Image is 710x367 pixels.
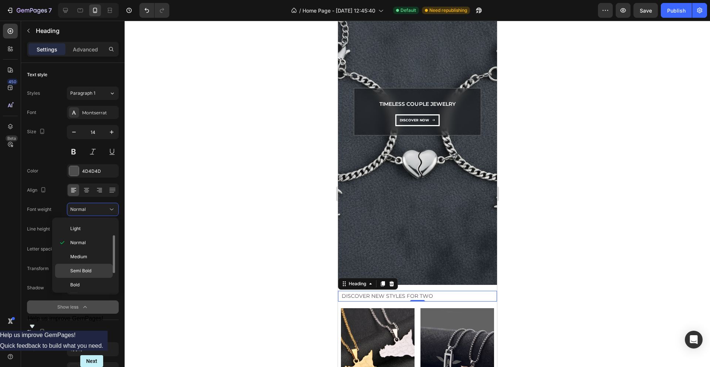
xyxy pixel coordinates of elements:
[27,206,51,213] div: Font weight
[48,6,52,15] p: 7
[36,26,116,35] p: Heading
[3,3,55,18] button: 7
[82,110,117,116] div: Montserrat
[338,21,497,367] iframe: Design area
[685,331,703,349] div: Open Intercom Messenger
[27,71,47,78] div: Text style
[429,7,467,14] span: Need republishing
[6,135,18,141] div: Beta
[27,127,47,137] div: Size
[27,109,36,116] div: Font
[70,225,81,232] span: Light
[70,267,91,274] span: Semi Bold
[661,3,692,18] button: Publish
[70,253,87,260] span: Medium
[27,168,38,174] div: Color
[28,315,104,331] button: Show survey - Help us improve GemPages!
[27,246,57,252] div: Letter spacing
[37,46,57,53] p: Settings
[139,3,169,18] div: Undo/Redo
[70,206,86,212] span: Normal
[28,315,104,321] span: Help us improve GemPages!
[633,3,658,18] button: Save
[70,282,80,288] span: Bold
[27,300,119,314] button: Show less
[400,7,416,14] span: Default
[7,79,18,85] div: 450
[70,239,86,246] span: Normal
[67,87,119,100] button: Paragraph 1
[70,90,95,97] span: Paragraph 1
[27,90,40,97] div: Styles
[27,224,60,234] div: Line height
[27,265,49,272] div: Transform
[302,7,375,14] span: Home Page - [DATE] 12:45:40
[667,7,686,14] div: Publish
[73,46,98,53] p: Advanced
[640,7,652,14] span: Save
[299,7,301,14] span: /
[27,185,48,195] div: Align
[67,203,119,216] button: Normal
[27,284,44,291] div: Shadow
[82,168,117,175] div: 4D4D4D
[57,303,89,311] div: Show less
